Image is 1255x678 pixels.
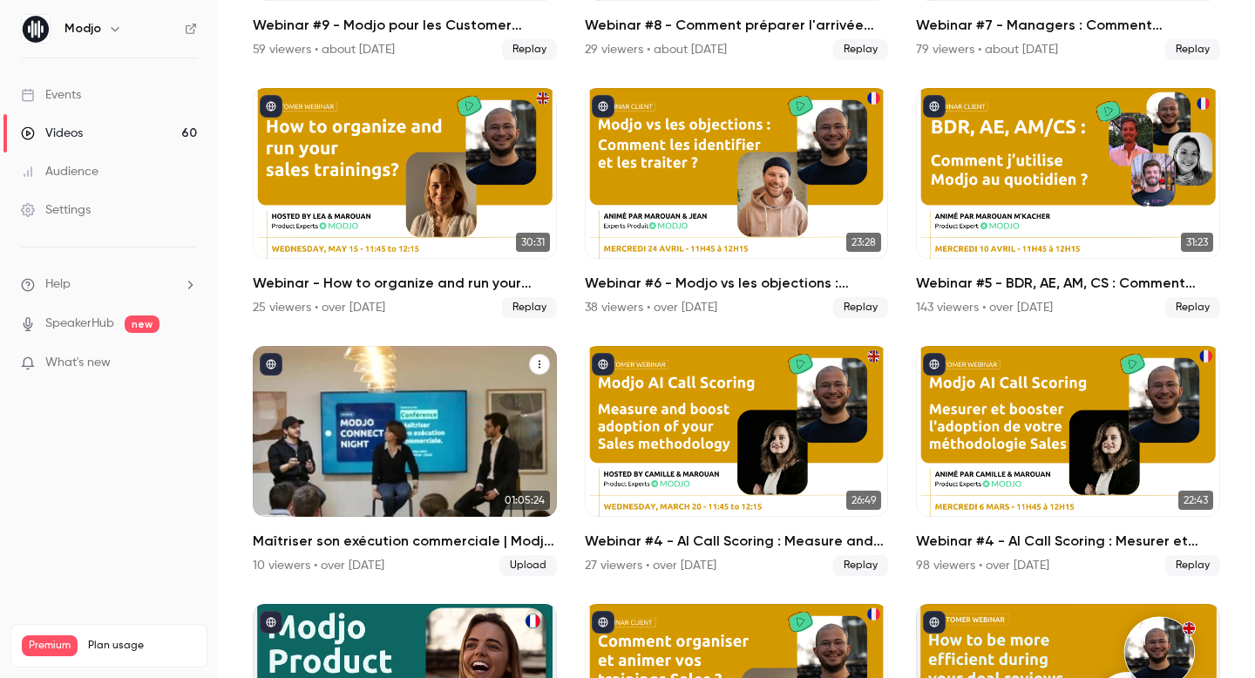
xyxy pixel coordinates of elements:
[176,356,197,371] iframe: Noticeable Trigger
[923,611,946,634] button: published
[916,88,1220,318] li: Webinar #5 - BDR, AE, AM, CS : Comment j’utilise Modjo au quotidien ?
[1165,297,1220,318] span: Replay
[585,346,889,576] li: Webinar #4 - AI Call Scoring : Measure and boost adoption of your Sales methodology
[21,163,98,180] div: Audience
[585,88,889,318] li: Webinar #6 - Modjo vs les objections : comment les identifier et les traiter ?
[88,639,196,653] span: Plan usage
[21,125,83,142] div: Videos
[923,353,946,376] button: published
[125,315,159,333] span: new
[916,88,1220,318] a: 31:23Webinar #5 - BDR, AE, AM, CS : Comment j’utilise Modjo au quotidien ?143 viewers • over [DAT...
[253,88,557,318] a: 30:31Webinar - How to organize and run your sales trainings?25 viewers • over [DATE]Replay
[260,611,282,634] button: published
[21,201,91,219] div: Settings
[833,555,888,576] span: Replay
[21,86,81,104] div: Events
[502,39,557,60] span: Replay
[45,275,71,294] span: Help
[260,353,282,376] button: published
[916,299,1053,316] div: 143 viewers • over [DATE]
[916,41,1058,58] div: 79 viewers • about [DATE]
[916,346,1220,576] li: Webinar #4 - AI Call Scoring : Mesurer et booster l'adoption de votre méthodologie Sales
[592,611,614,634] button: published
[916,15,1220,36] h2: Webinar #7 - Managers : Comment [PERSON_NAME] utilise Modjo au quotidien ?
[253,346,557,576] li: Maîtriser son exécution commerciale | Modjo Connect Night #2
[1181,233,1213,252] span: 31:23
[253,557,384,574] div: 10 viewers • over [DATE]
[253,273,557,294] h2: Webinar - How to organize and run your sales trainings?
[516,233,550,252] span: 30:31
[499,491,550,510] span: 01:05:24
[253,299,385,316] div: 25 viewers • over [DATE]
[260,95,282,118] button: published
[916,273,1220,294] h2: Webinar #5 - BDR, AE, AM, CS : Comment j’utilise Modjo au quotidien ?
[253,41,395,58] div: 59 viewers • about [DATE]
[585,346,889,576] a: 26:49Webinar #4 - AI Call Scoring : Measure and boost adoption of your Sales methodology27 viewer...
[592,95,614,118] button: published
[585,299,717,316] div: 38 viewers • over [DATE]
[1165,555,1220,576] span: Replay
[585,15,889,36] h2: Webinar #8 - Comment préparer l'arrivée des nouveaux collaborateurs
[1178,491,1213,510] span: 22:43
[253,88,557,318] li: Webinar - How to organize and run your sales trainings?
[64,20,101,37] h6: Modjo
[916,557,1049,574] div: 98 viewers • over [DATE]
[253,15,557,36] h2: Webinar #9 - Modjo pour les Customer Success & Account Manager
[585,273,889,294] h2: Webinar #6 - Modjo vs les objections : comment les identifier et les traiter ?
[916,346,1220,576] a: 22:43Webinar #4 - AI Call Scoring : Mesurer et booster l'adoption de votre méthodologie Sales98 v...
[253,346,557,576] a: 01:05:24Maîtriser son exécution commerciale | Modjo Connect Night #210 viewers • over [DATE]Upload
[21,275,197,294] li: help-dropdown-opener
[45,354,111,372] span: What's new
[22,15,50,43] img: Modjo
[22,635,78,656] span: Premium
[846,233,881,252] span: 23:28
[923,95,946,118] button: published
[585,88,889,318] a: 23:28Webinar #6 - Modjo vs les objections : comment les identifier et les traiter ?38 viewers • o...
[585,41,727,58] div: 29 viewers • about [DATE]
[585,557,716,574] div: 27 viewers • over [DATE]
[499,555,557,576] span: Upload
[1165,39,1220,60] span: Replay
[585,531,889,552] h2: Webinar #4 - AI Call Scoring : Measure and boost adoption of your Sales methodology
[833,39,888,60] span: Replay
[45,315,114,333] a: SpeakerHub
[916,531,1220,552] h2: Webinar #4 - AI Call Scoring : Mesurer et booster l'adoption de votre méthodologie Sales
[502,297,557,318] span: Replay
[592,353,614,376] button: published
[253,531,557,552] h2: Maîtriser son exécution commerciale | Modjo Connect Night #2
[833,297,888,318] span: Replay
[846,491,881,510] span: 26:49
